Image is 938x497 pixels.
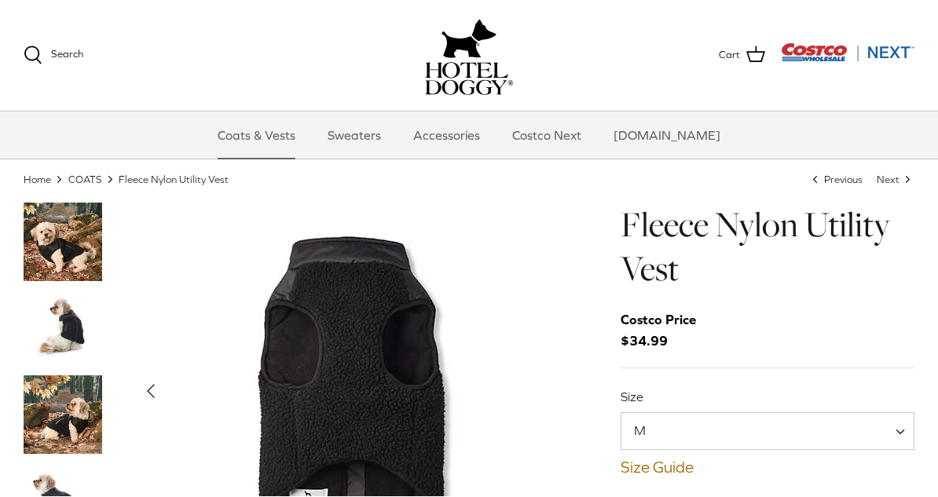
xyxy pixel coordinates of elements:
h1: Fleece Nylon Utility Vest [621,203,914,292]
nav: Breadcrumbs [24,173,914,188]
a: hoteldoggy.com hoteldoggycom [425,16,513,96]
button: Previous [134,375,168,409]
a: Previous [809,174,865,185]
a: Accessories [399,112,494,159]
span: Cart [719,47,740,64]
a: Size Guide [621,459,914,477]
a: Fleece Nylon Utility Vest [119,174,229,185]
span: $34.99 [621,310,712,353]
a: Thumbnail Link [24,203,102,282]
a: Thumbnail Link [24,290,102,368]
a: Costco Next [498,112,595,159]
span: Previous [824,174,863,185]
a: Home [24,174,51,185]
a: Cart [719,46,765,66]
img: hoteldoggycom [425,63,513,96]
div: Costco Price [621,310,696,331]
a: Visit Costco Next [781,53,914,65]
span: M [621,413,914,451]
span: Search [51,49,83,60]
a: Search [24,46,83,65]
a: Sweaters [313,112,395,159]
img: hoteldoggy.com [442,16,496,63]
span: M [621,422,677,440]
label: Size [621,389,914,406]
a: Thumbnail Link [24,376,102,455]
a: COATS [68,174,102,185]
a: Coats & Vests [203,112,310,159]
a: [DOMAIN_NAME] [599,112,735,159]
span: Next [877,174,900,185]
a: Next [877,174,914,185]
img: Costco Next [781,43,914,63]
